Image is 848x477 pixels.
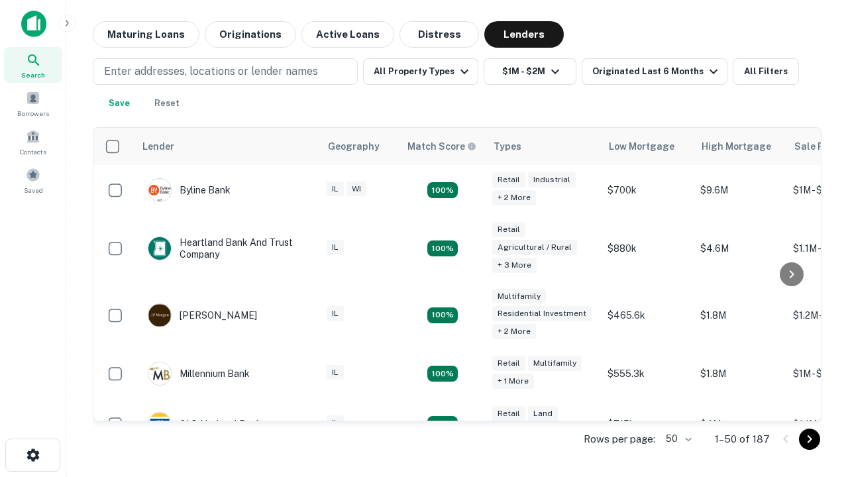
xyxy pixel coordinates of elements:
div: + 1 more [492,374,534,389]
div: IL [327,240,344,255]
td: $1.8M [694,348,786,399]
div: Residential Investment [492,306,592,321]
div: [PERSON_NAME] [148,303,257,327]
h6: Match Score [407,139,474,154]
a: Contacts [4,124,62,160]
button: Lenders [484,21,564,48]
div: Heartland Bank And Trust Company [148,237,307,260]
img: picture [148,179,171,201]
button: Save your search to get updates of matches that match your search criteria. [98,90,140,117]
button: All Property Types [363,58,478,85]
div: Retail [492,406,525,421]
div: Matching Properties: 20, hasApolloMatch: undefined [427,182,458,198]
div: Industrial [528,172,576,187]
div: Lender [142,138,174,154]
td: $880k [601,215,694,282]
div: Matching Properties: 17, hasApolloMatch: undefined [427,240,458,256]
th: Capitalize uses an advanced AI algorithm to match your search with the best lender. The match sco... [399,128,486,165]
div: Matching Properties: 27, hasApolloMatch: undefined [427,307,458,323]
button: Enter addresses, locations or lender names [93,58,358,85]
td: $555.3k [601,348,694,399]
div: 50 [661,429,694,449]
th: High Mortgage [694,128,786,165]
span: Borrowers [17,108,49,119]
div: Agricultural / Rural [492,240,577,255]
span: Contacts [20,146,46,157]
a: Borrowers [4,85,62,121]
td: $700k [601,165,694,215]
span: Saved [24,185,43,195]
div: + 2 more [492,324,536,339]
td: $715k [601,399,694,449]
div: Originated Last 6 Months [592,64,721,79]
div: Retail [492,222,525,237]
button: Reset [146,90,188,117]
p: Enter addresses, locations or lender names [104,64,318,79]
div: IL [327,365,344,380]
div: IL [327,415,344,431]
a: Search [4,47,62,83]
p: 1–50 of 187 [715,431,770,447]
div: Capitalize uses an advanced AI algorithm to match your search with the best lender. The match sco... [407,139,476,154]
div: Byline Bank [148,178,231,202]
td: $4.6M [694,215,786,282]
div: Multifamily [528,356,582,371]
div: Retail [492,172,525,187]
div: + 3 more [492,258,537,273]
button: Active Loans [301,21,394,48]
div: Low Mortgage [609,138,674,154]
td: $1.8M [694,282,786,349]
iframe: Chat Widget [782,371,848,435]
div: WI [346,182,366,197]
button: Maturing Loans [93,21,199,48]
td: $465.6k [601,282,694,349]
img: picture [148,413,171,435]
div: Land [528,406,558,421]
a: Saved [4,162,62,198]
div: Types [494,138,521,154]
th: Lender [134,128,320,165]
img: picture [148,237,171,260]
div: Millennium Bank [148,362,250,386]
button: Go to next page [799,429,820,450]
div: Matching Properties: 18, hasApolloMatch: undefined [427,416,458,432]
th: Types [486,128,601,165]
button: Distress [399,21,479,48]
span: Search [21,70,45,80]
td: $9.6M [694,165,786,215]
div: IL [327,306,344,321]
img: picture [148,304,171,327]
button: Originated Last 6 Months [582,58,727,85]
img: picture [148,362,171,385]
div: IL [327,182,344,197]
div: + 2 more [492,190,536,205]
td: $4M [694,399,786,449]
button: All Filters [733,58,799,85]
p: Rows per page: [584,431,655,447]
div: High Mortgage [702,138,771,154]
img: capitalize-icon.png [21,11,46,37]
button: Originations [205,21,296,48]
div: Multifamily [492,289,546,304]
div: OLD National Bank [148,412,262,436]
th: Geography [320,128,399,165]
button: $1M - $2M [484,58,576,85]
div: Geography [328,138,380,154]
th: Low Mortgage [601,128,694,165]
div: Retail [492,356,525,371]
div: Matching Properties: 16, hasApolloMatch: undefined [427,366,458,382]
